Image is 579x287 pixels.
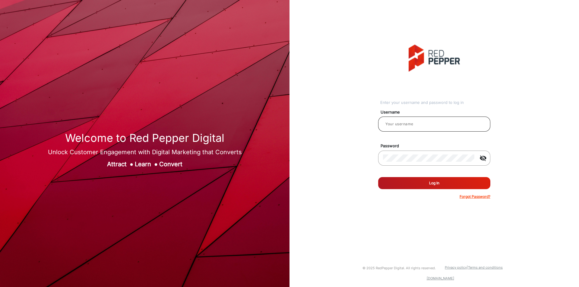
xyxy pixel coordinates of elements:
span: ● [130,161,133,168]
img: vmg-logo [409,45,460,72]
div: Unlock Customer Engagement with Digital Marketing that Converts [48,148,242,157]
span: ● [154,161,158,168]
input: Your username [383,120,486,128]
small: © 2025 RedPepper Digital. All rights reserved. [362,266,436,270]
mat-icon: visibility_off [476,154,490,162]
mat-label: Username [376,109,497,115]
a: Terms and conditions [468,265,503,270]
a: Privacy policy [445,265,467,270]
a: | [467,265,468,270]
div: Enter your username and password to log in [380,100,490,106]
mat-label: Password [376,143,497,149]
p: Forgot Password? [460,194,490,199]
div: Attract Learn Convert [48,160,242,169]
h1: Welcome to Red Pepper Digital [48,132,242,145]
a: [DOMAIN_NAME] [427,276,454,280]
button: Log In [378,177,490,189]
